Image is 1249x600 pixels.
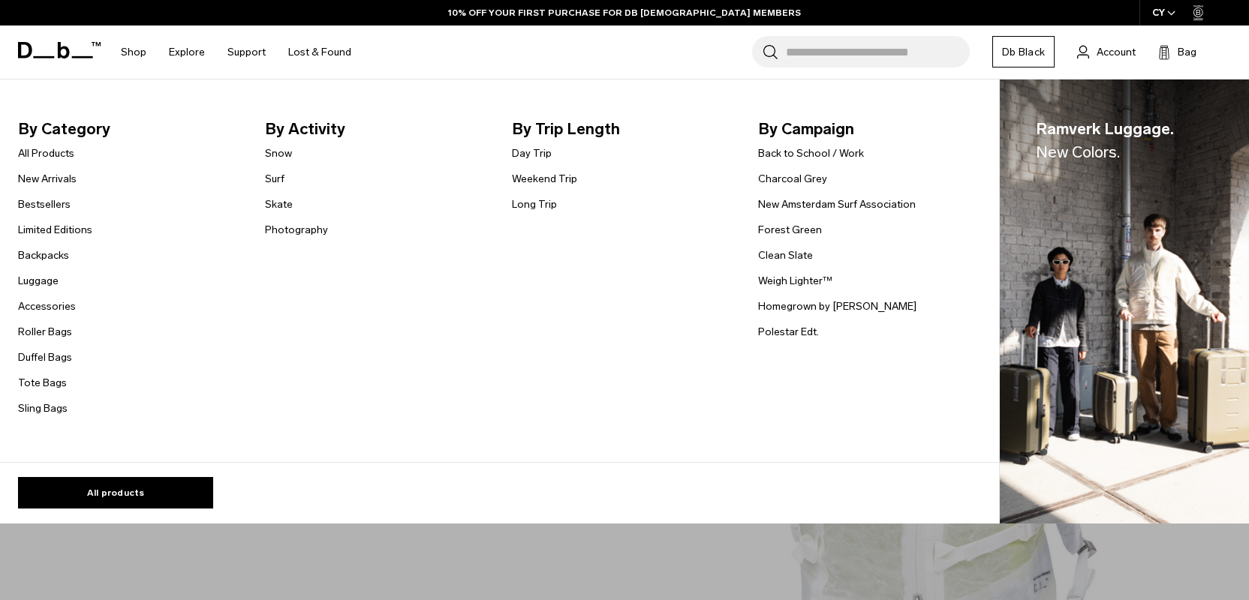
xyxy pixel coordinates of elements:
[758,222,822,238] a: Forest Green
[18,298,76,314] a: Accessories
[512,145,552,161] a: Day Trip
[18,145,74,161] a: All Products
[512,117,735,141] span: By Trip Length
[758,145,864,161] a: Back to School / Work
[1036,117,1174,164] span: Ramverk Luggage.
[512,171,577,187] a: Weekend Trip
[1158,43,1196,61] button: Bag
[110,25,363,79] nav: Main Navigation
[265,222,328,238] a: Photography
[758,298,916,314] a: Homegrown by [PERSON_NAME]
[121,25,146,79] a: Shop
[1000,79,1249,524] a: Ramverk Luggage.New Colors. Db
[18,171,77,187] a: New Arrivals
[18,400,68,416] a: Sling Bags
[512,196,557,212] a: Long Trip
[265,117,488,141] span: By Activity
[1000,79,1249,524] img: Db
[758,196,916,212] a: New Amsterdam Surf Association
[1178,44,1196,60] span: Bag
[18,349,72,365] a: Duffel Bags
[1097,44,1136,60] span: Account
[448,6,801,19] a: 10% OFF YOUR FIRST PURCHASE FOR DB [DEMOGRAPHIC_DATA] MEMBERS
[758,324,819,340] a: Polestar Edt.
[18,247,69,263] a: Backpacks
[227,25,266,79] a: Support
[18,117,241,141] span: By Category
[18,222,92,238] a: Limited Editions
[18,375,67,391] a: Tote Bags
[1036,142,1120,161] span: New Colors.
[265,145,292,161] a: Snow
[1077,43,1136,61] a: Account
[18,324,72,340] a: Roller Bags
[18,477,213,508] a: All products
[18,273,59,289] a: Luggage
[288,25,351,79] a: Lost & Found
[169,25,205,79] a: Explore
[758,273,832,289] a: Weigh Lighter™
[18,196,71,212] a: Bestsellers
[758,171,827,187] a: Charcoal Grey
[265,171,284,187] a: Surf
[758,247,813,263] a: Clean Slate
[758,117,981,141] span: By Campaign
[992,36,1055,67] a: Db Black
[265,196,293,212] a: Skate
